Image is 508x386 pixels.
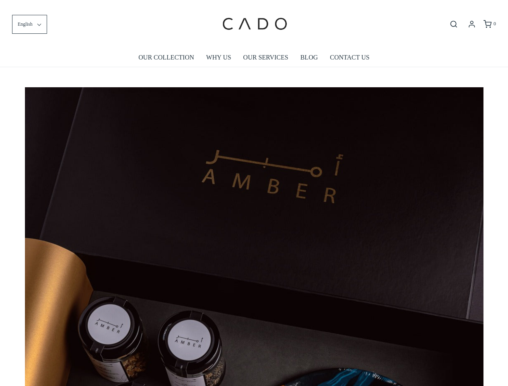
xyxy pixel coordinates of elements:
a: 0 [483,20,496,28]
a: WHY US [206,48,231,67]
button: English [12,15,47,34]
img: cadogifting [220,6,288,42]
a: OUR COLLECTION [138,48,194,67]
a: CONTACT US [330,48,369,67]
span: English [18,21,33,28]
button: Open search bar [446,20,461,29]
a: BLOG [300,48,318,67]
span: 0 [494,21,496,27]
a: OUR SERVICES [243,48,288,67]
